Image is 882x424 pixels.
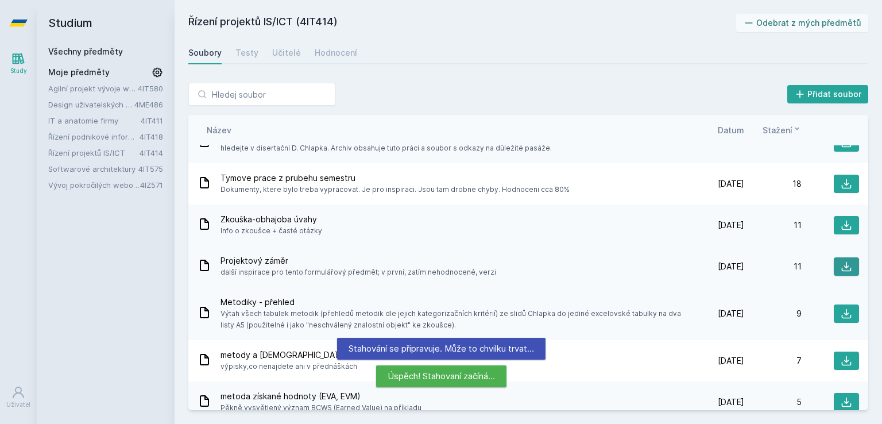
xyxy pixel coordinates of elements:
span: Dokumenty, ktere bylo treba vypracovat. Je pro inspiraci. Jsou tam drobne chyby. Hodnoceni cca 80% [220,184,570,195]
a: 4IT414 [140,148,163,157]
span: [DATE] [718,308,744,319]
h2: Řízení projektů IS/ICT (4IT414) [188,14,736,32]
button: Datum [718,124,744,136]
button: Stažení [763,124,802,136]
div: Úspěch! Stahovaní začíná… [376,365,506,387]
div: 18 [744,178,802,190]
span: výpisky,co nenajdete ani v přednáškách [220,361,362,372]
a: Hodnocení [315,41,357,64]
div: Stahování se připravuje. Může to chvilku trvat… [337,338,546,360]
a: Study [2,46,34,81]
span: Moje předměty [48,67,110,78]
a: Uživatel [2,380,34,415]
div: 7 [744,355,802,367]
a: Soubory [188,41,222,64]
a: 4IT575 [138,164,163,174]
span: Metodiky - přehled [220,296,682,308]
div: 11 [744,219,802,231]
a: Řízení projektů IS/ICT [48,147,140,159]
span: [DATE] [718,355,744,367]
div: Soubory [188,47,222,59]
div: 5 [744,396,802,408]
a: Učitelé [272,41,301,64]
div: Testy [235,47,258,59]
input: Hledej soubor [188,83,335,106]
div: Učitelé [272,47,301,59]
button: Název [207,124,231,136]
span: Tymove prace z prubehu semestru [220,172,570,184]
div: 11 [744,261,802,272]
a: Design uživatelských rozhraní [48,99,134,110]
a: Testy [235,41,258,64]
a: IT a anatomie firmy [48,115,141,126]
a: 4IT418 [140,132,163,141]
span: další inspirace pro tento formulářový předmět; v první, zatím nehodnocené, verzi [220,267,496,278]
a: Všechny předměty [48,47,123,56]
span: [DATE] [718,178,744,190]
a: 4IZ571 [140,180,163,190]
a: 4IT580 [138,84,163,93]
a: Agilní projekt vývoje webové aplikace [48,83,138,94]
a: 4ME486 [134,100,163,109]
span: Pěkně vysvětlený význam BCWS (Earned Value) na příkladu [220,402,421,414]
span: metoda získané hodnoty (EVA, EVM) [220,391,421,402]
a: Softwarové architektury [48,163,138,175]
div: Uživatel [6,400,30,409]
span: Info o zkoušce + časté otázky [220,225,322,237]
span: [DATE] [718,396,744,408]
button: Přidat soubor [787,85,869,103]
span: hledejte v disertační D. Chlapka. Archiv obsahuje tuto práci a soubor s odkazy na důležité pasáže. [220,142,552,154]
span: metody a [DEMOGRAPHIC_DATA] ŘÍP [220,349,362,361]
a: Řízení podnikové informatiky [48,131,140,142]
span: [DATE] [718,261,744,272]
span: Výtah všech tabulek metodik (přehledů metodik dle jejich kategorizačních kritérií) ze slidů Chlap... [220,308,682,331]
span: Stažení [763,124,792,136]
span: [DATE] [718,219,744,231]
a: 4IT411 [141,116,163,125]
div: Hodnocení [315,47,357,59]
div: 9 [744,308,802,319]
span: Zkouška-obhajoba úvahy [220,214,322,225]
span: Projektový záměr [220,255,496,267]
a: Vývoj pokročilých webových aplikací v PHP [48,179,140,191]
div: Study [10,67,27,75]
button: Odebrat z mých předmětů [736,14,869,32]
